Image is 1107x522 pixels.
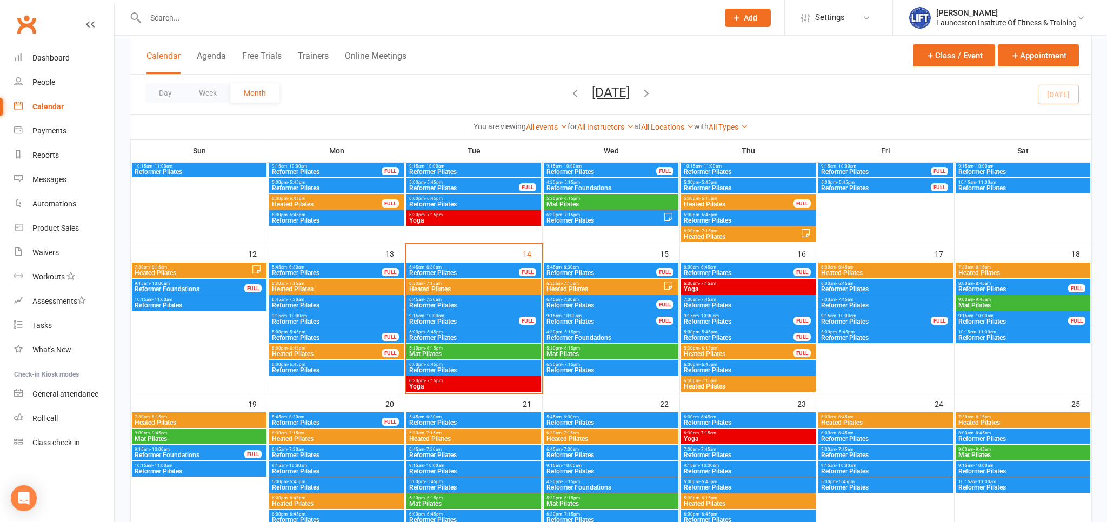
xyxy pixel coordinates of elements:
[271,196,382,201] span: 6:00pm
[793,199,811,208] div: FULL
[271,180,402,185] span: 5:00pm
[287,297,304,302] span: - 7:30am
[142,10,711,25] input: Search...
[793,317,811,325] div: FULL
[546,265,657,270] span: 5:45am
[523,244,542,262] div: 14
[14,431,114,455] a: Class kiosk mode
[546,180,676,185] span: 4:30pm
[14,406,114,431] a: Roll call
[409,201,539,208] span: Reformer Pilates
[562,164,582,169] span: - 10:00am
[931,183,948,191] div: FULL
[14,289,114,313] a: Assessments
[683,313,794,318] span: 9:15am
[288,346,305,351] span: - 6:45pm
[32,272,65,281] div: Workouts
[683,302,813,309] span: Reformer Pilates
[134,281,245,286] span: 9:15am
[409,185,519,191] span: Reformer Pilates
[546,212,663,217] span: 6:30pm
[958,313,1069,318] span: 9:15am
[683,217,813,224] span: Reformer Pilates
[526,123,568,131] a: All events
[699,196,717,201] span: - 6:15pm
[14,382,114,406] a: General attendance kiosk mode
[409,265,519,270] span: 5:45am
[425,196,443,201] span: - 6:45pm
[134,297,264,302] span: 10:15am
[546,217,663,224] span: Reformer Pilates
[702,164,722,169] span: - 11:00am
[32,297,86,305] div: Assessments
[958,302,1088,309] span: Mat Pilates
[1071,244,1091,262] div: 18
[523,394,542,412] div: 21
[409,362,539,367] span: 6:00pm
[699,362,717,367] span: - 6:45pm
[287,313,307,318] span: - 10:00am
[660,394,679,412] div: 22
[683,233,801,240] span: Heated Pilates
[271,351,382,357] span: Heated Pilates
[973,297,991,302] span: - 9:45am
[699,378,717,383] span: - 7:15pm
[152,297,172,302] span: - 11:00am
[32,53,70,62] div: Dashboard
[382,268,399,276] div: FULL
[271,217,402,224] span: Reformer Pilates
[973,265,991,270] span: - 8:15am
[821,265,951,270] span: 6:00am
[288,212,305,217] span: - 6:45pm
[382,333,399,341] div: FULL
[385,394,405,412] div: 20
[568,122,577,131] strong: for
[271,302,402,309] span: Reformer Pilates
[683,318,794,325] span: Reformer Pilates
[14,95,114,119] a: Calendar
[409,196,539,201] span: 6:00pm
[683,164,813,169] span: 10:15am
[958,169,1088,175] span: Reformer Pilates
[546,164,657,169] span: 9:15am
[699,281,716,286] span: - 7:15am
[1071,394,1091,412] div: 25
[683,297,813,302] span: 7:00am
[409,378,539,383] span: 6:30pm
[935,394,954,412] div: 24
[425,362,443,367] span: - 6:45pm
[562,362,580,367] span: - 7:15pm
[935,244,954,262] div: 17
[683,270,794,276] span: Reformer Pilates
[474,122,526,131] strong: You are viewing
[546,346,676,351] span: 5:30pm
[958,286,1069,292] span: Reformer Pilates
[248,394,268,412] div: 19
[793,349,811,357] div: FULL
[32,438,80,447] div: Class check-in
[909,7,931,29] img: thumb_image1711312309.png
[14,240,114,265] a: Waivers
[14,192,114,216] a: Automations
[699,330,717,334] span: - 5:45pm
[699,297,716,302] span: - 7:45am
[409,367,539,373] span: Reformer Pilates
[683,169,813,175] span: Reformer Pilates
[699,313,719,318] span: - 10:00am
[660,244,679,262] div: 15
[821,169,931,175] span: Reformer Pilates
[424,313,444,318] span: - 10:00am
[14,143,114,168] a: Reports
[562,346,580,351] span: - 6:15pm
[519,268,536,276] div: FULL
[958,270,1088,276] span: Heated Pilates
[424,265,442,270] span: - 6:30am
[271,201,382,208] span: Heated Pilates
[13,11,40,38] a: Clubworx
[683,367,813,373] span: Reformer Pilates
[271,169,382,175] span: Reformer Pilates
[14,70,114,95] a: People
[821,330,951,334] span: 5:00pm
[409,318,519,325] span: Reformer Pilates
[821,302,951,309] span: Reformer Pilates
